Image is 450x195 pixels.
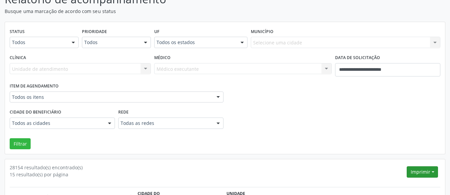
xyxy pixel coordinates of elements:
[12,39,65,46] span: Todos
[82,27,107,37] label: Prioridade
[10,164,404,171] div: 28154 resultado(s) encontrado(s)
[157,39,234,46] span: Todos os estados
[154,27,160,37] label: UF
[10,81,59,91] label: Item de agendamento
[10,107,61,118] label: Cidade do beneficiário
[12,94,210,101] span: Todos os itens
[118,107,129,118] label: Rede
[407,166,438,178] button: Imprimir
[10,138,31,150] button: Filtrar
[154,53,171,63] label: Médico
[251,27,273,37] label: Município
[12,120,101,127] span: Todos as cidades
[10,27,25,37] label: Status
[10,53,26,63] label: Clínica
[335,53,380,63] label: Data de Solicitação
[5,8,313,15] p: Busque uma marcação de acordo com seu status
[121,120,210,127] span: Todas as redes
[84,39,137,46] span: Todos
[10,171,404,178] div: 15 resultado(s) por página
